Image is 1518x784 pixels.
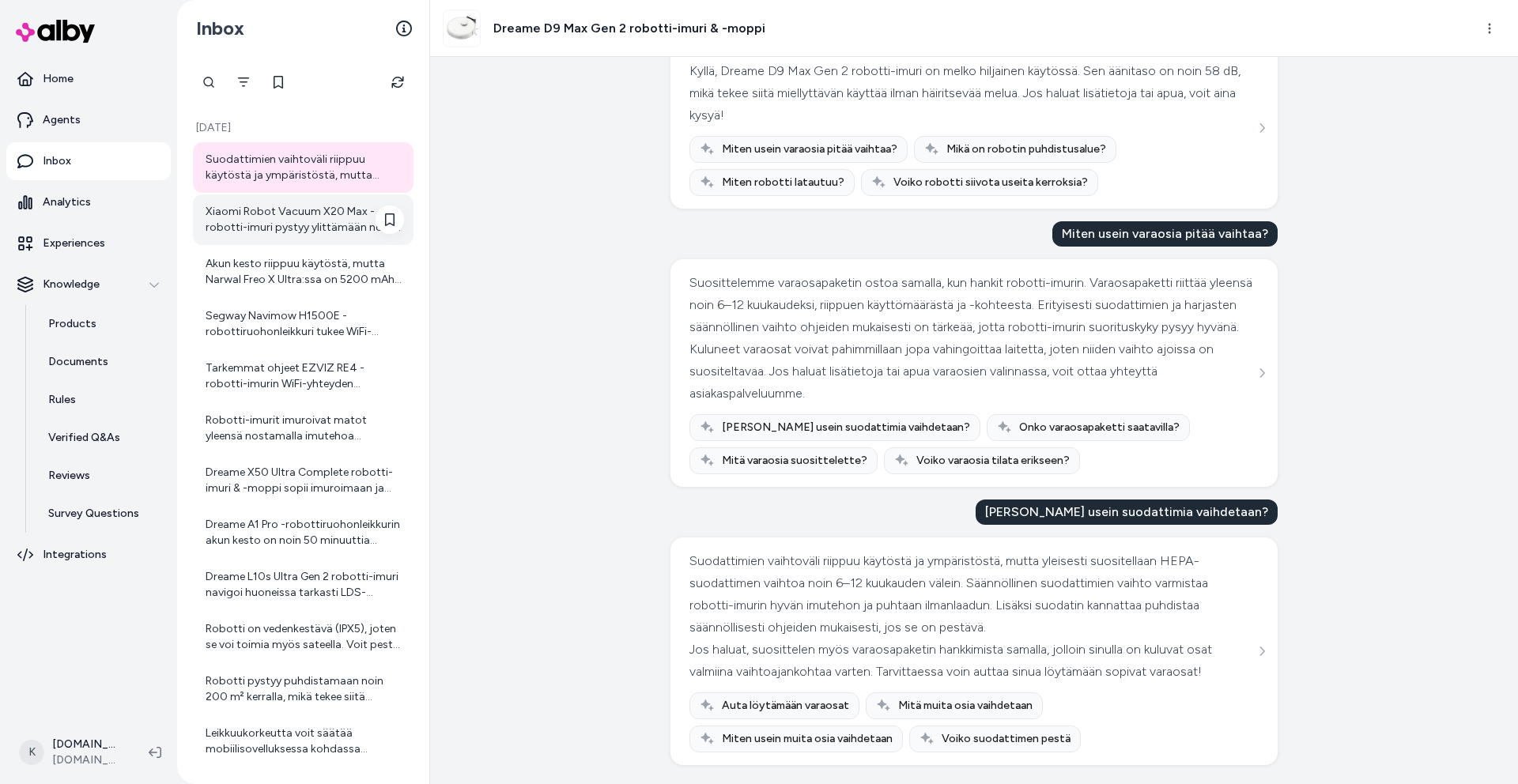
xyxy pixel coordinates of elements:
div: Leikkuukorkeutta voit säätää mobiilisovelluksessa kohdassa Asetukset > RUOHONLEIKKURI > Leikkuuko... [206,726,404,757]
p: [DOMAIN_NAME] Shopify [52,737,123,752]
button: Knowledge [6,266,171,303]
p: Integrations [43,547,107,563]
p: Inbox [43,153,71,169]
p: Survey Questions [48,506,139,522]
img: Dreame_20D9_20Max_20Gen_202_20p_C3_A4_C3_A4kuva.jpg [444,10,480,47]
span: Miten robotti latautuu? [722,175,844,190]
a: Akun kesto riippuu käytöstä, mutta Narwal Freo X Ultra:ssa on 5200 mAh Li-Ion akku, joka tarjoaa ... [193,247,413,297]
a: Agents [6,101,171,139]
span: Mitä varaosia suosittelette? [722,453,867,469]
div: Suodattimien vaihtoväli riippuu käytöstä ja ympäristöstä, mutta yleisesti suositellaan HEPA-suoda... [689,550,1255,639]
span: Auta löytämään varaosat [722,698,849,714]
a: Documents [32,343,171,381]
p: Analytics [43,194,91,210]
div: Akun kesto riippuu käytöstä, mutta Narwal Freo X Ultra:ssa on 5200 mAh Li-Ion akku, joka tarjoaa ... [206,256,404,288]
p: Rules [48,392,76,408]
a: Reviews [32,457,171,495]
span: [DOMAIN_NAME] [52,752,123,768]
div: Xiaomi Robot Vacuum X20 Max -robotti-imuri pystyy ylittämään noin 2 cm korkuiset kynnykset. Se tu... [206,204,404,236]
button: K[DOMAIN_NAME] Shopify[DOMAIN_NAME] [9,727,136,778]
a: Robotti on vedenkestävä (IPX5), joten se voi toimia myös sateella. Voit pestä sen puutarhaletkull... [193,612,413,662]
p: Home [43,71,74,87]
p: Products [48,316,96,332]
a: Suodattimien vaihtoväli riippuu käytöstä ja ympäristöstä, mutta yleisesti suositellaan HEPA-suoda... [193,142,413,193]
a: Rules [32,381,171,419]
span: Mikä on robotin puhdistusalue? [946,141,1106,157]
p: Experiences [43,236,105,251]
a: Robotti-imurit imuroivat matot yleensä nostamalla imutehoa mattojen päällä ja käyttämällä sivuhar... [193,403,413,454]
a: Xiaomi Robot Vacuum X20 Max -robotti-imuri pystyy ylittämään noin 2 cm korkuiset kynnykset. Se tu... [193,194,413,245]
span: Miten usein varaosia pitää vaihtaa? [722,141,897,157]
div: Dreame L10s Ultra Gen 2 robotti-imuri navigoi huoneissa tarkasti LDS-laserskannauksen avulla. Se ... [206,569,404,601]
span: Miten usein muita osia vaihdetaan [722,731,893,747]
button: See more [1252,119,1271,138]
span: [PERSON_NAME] usein suodattimia vaihdetaan? [722,420,970,435]
div: Tarkemmat ohjeet EZVIZ RE4 -robotti-imurin WiFi-yhteyden muodostamiseen löydät yleensä laitteen m... [206,360,404,392]
a: Leikkuukorkeutta voit säätää mobiilisovelluksessa kohdassa Asetukset > RUOHONLEIKKURI > Leikkuuko... [193,716,413,767]
p: Agents [43,112,81,128]
div: Robotti pystyy puhdistamaan noin 200 m² kerralla, mikä tekee siitä sopivan isoihin asuntoihin. [206,673,404,705]
p: Reviews [48,468,90,484]
div: [PERSON_NAME] usein suodattimia vaihdetaan? [976,499,1278,525]
a: Verified Q&As [32,419,171,457]
div: Suodattimien vaihtoväli riippuu käytöstä ja ympäristöstä, mutta yleisesti suositellaan HEPA-suoda... [206,152,404,183]
div: Segway Navimow H1500E -robottiruohonleikkuri tukee WiFi-yhteyttä yhdellä 2,4 GHz verkolla kerrall... [206,308,404,340]
p: Documents [48,354,108,370]
button: Filter [228,66,259,98]
a: Inbox [6,142,171,180]
div: Robotti on vedenkestävä (IPX5), joten se voi toimia myös sateella. Voit pestä sen puutarhaletkull... [206,621,404,653]
span: Voiko varaosia tilata erikseen? [916,453,1070,469]
div: Kyllä, Dreame D9 Max Gen 2 robotti-imuri on melko hiljainen käytössä. Sen äänitaso on noin 58 dB,... [689,60,1255,126]
h3: Dreame D9 Max Gen 2 robotti-imuri & -moppi [493,19,765,38]
div: Jos haluat, suosittelen myös varaosapaketin hankkimista samalla, jolloin sinulla on kuluvat osat ... [689,639,1255,683]
span: Voiko robotti siivota useita kerroksia? [893,175,1088,190]
span: Onko varaosapaketti saatavilla? [1019,420,1180,435]
span: Mitä muita osia vaihdetaan [898,698,1033,714]
p: Verified Q&As [48,430,120,446]
span: Voiko suodattimen pestä [942,731,1071,747]
a: Products [32,305,171,343]
p: [DATE] [193,120,413,136]
p: Knowledge [43,277,100,292]
a: Robotti pystyy puhdistamaan noin 200 m² kerralla, mikä tekee siitä sopivan isoihin asuntoihin. [193,664,413,714]
a: Dreame A1 Pro -robottiruohonleikkurin akun kesto on noin 50 minuuttia yhdellä latauksella. Lataus... [193,507,413,558]
a: Dreame L10s Ultra Gen 2 robotti-imuri navigoi huoneissa tarkasti LDS-laserskannauksen avulla. Se ... [193,560,413,610]
a: Experiences [6,224,171,262]
div: Dreame A1 Pro -robottiruohonleikkurin akun kesto on noin 50 minuuttia yhdellä latauksella. Lataus... [206,517,404,548]
button: See more [1252,642,1271,661]
h2: Inbox [196,17,244,40]
a: Survey Questions [32,495,171,533]
span: K [19,740,44,765]
button: See more [1252,364,1271,383]
div: Robotti-imurit imuroivat matot yleensä nostamalla imutehoa mattojen päällä ja käyttämällä sivuhar... [206,413,404,444]
a: Home [6,60,171,98]
a: Dreame X50 Ultra Complete robotti-imuri & -moppi sopii imuroimaan ja moppaamaan isoja asuntoja, s... [193,455,413,506]
a: Segway Navimow H1500E -robottiruohonleikkuri tukee WiFi-yhteyttä yhdellä 2,4 GHz verkolla kerrall... [193,299,413,349]
div: Suosittelemme varaosapaketin ostoa samalla, kun hankit robotti-imurin. Varaosapaketti riittää yle... [689,272,1255,405]
a: Integrations [6,536,171,574]
img: alby Logo [16,20,95,43]
a: Tarkemmat ohjeet EZVIZ RE4 -robotti-imurin WiFi-yhteyden muodostamiseen löydät yleensä laitteen m... [193,351,413,401]
div: Miten usein varaosia pitää vaihtaa? [1052,221,1278,247]
div: Dreame X50 Ultra Complete robotti-imuri & -moppi sopii imuroimaan ja moppaamaan isoja asuntoja, s... [206,465,404,496]
button: Refresh [382,66,413,98]
a: Analytics [6,183,171,221]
